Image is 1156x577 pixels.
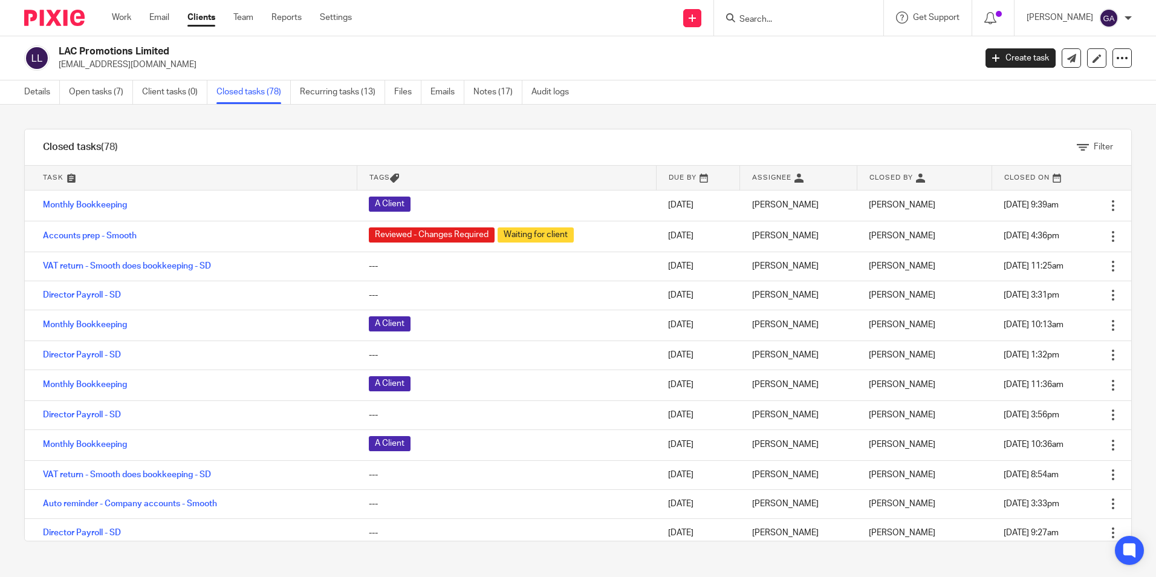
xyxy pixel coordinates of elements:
a: Director Payroll - SD [43,291,121,299]
a: Closed tasks (78) [216,80,291,104]
td: [DATE] [656,460,739,489]
span: [PERSON_NAME] [869,291,935,299]
span: [PERSON_NAME] [869,321,935,329]
span: A Client [369,316,411,331]
div: --- [369,527,644,539]
a: Monthly Bookkeeping [43,201,127,209]
a: Recurring tasks (13) [300,80,385,104]
span: [PERSON_NAME] [869,500,935,508]
td: [PERSON_NAME] [740,341,857,370]
span: [DATE] 9:27am [1004,529,1059,537]
div: --- [369,498,644,510]
p: [EMAIL_ADDRESS][DOMAIN_NAME] [59,59,967,71]
span: [DATE] 9:39am [1004,201,1059,209]
a: Director Payroll - SD [43,529,121,537]
td: [DATE] [656,518,739,547]
td: [DATE] [656,429,739,460]
span: [DATE] 10:36am [1004,440,1063,449]
a: Reports [271,11,302,24]
a: Work [112,11,131,24]
span: [PERSON_NAME] [869,471,935,479]
th: Tags [357,166,656,190]
span: Waiting for client [498,227,574,243]
a: Team [233,11,253,24]
div: --- [369,409,644,421]
img: svg%3E [1099,8,1119,28]
td: [PERSON_NAME] [740,518,857,547]
a: Monthly Bookkeeping [43,321,127,329]
span: [DATE] 10:13am [1004,321,1063,329]
div: --- [369,260,644,272]
span: [PERSON_NAME] [869,351,935,359]
td: [DATE] [656,190,739,221]
span: Reviewed - Changes Required [369,227,495,243]
img: Pixie [24,10,85,26]
div: --- [369,289,644,301]
img: svg%3E [24,45,50,71]
span: [DATE] 3:31pm [1004,291,1059,299]
a: Files [394,80,421,104]
td: [PERSON_NAME] [740,460,857,489]
span: [DATE] 11:36am [1004,380,1063,389]
span: [PERSON_NAME] [869,380,935,389]
td: [DATE] [656,400,739,429]
a: VAT return - Smooth does bookkeeping - SD [43,262,211,270]
span: [DATE] 4:36pm [1004,232,1059,240]
td: [DATE] [656,252,739,281]
td: [DATE] [656,370,739,400]
a: Monthly Bookkeeping [43,380,127,389]
h1: Closed tasks [43,141,118,154]
td: [PERSON_NAME] [740,310,857,341]
a: Director Payroll - SD [43,351,121,359]
span: [DATE] 11:25am [1004,262,1063,270]
a: VAT return - Smooth does bookkeeping - SD [43,471,211,479]
span: [DATE] 8:54am [1004,471,1059,479]
span: [PERSON_NAME] [869,411,935,419]
td: [PERSON_NAME] [740,221,857,252]
span: A Client [369,197,411,212]
td: [PERSON_NAME] [740,252,857,281]
a: Audit logs [531,80,578,104]
span: [PERSON_NAME] [869,529,935,537]
td: [PERSON_NAME] [740,190,857,221]
a: Clients [187,11,215,24]
a: Monthly Bookkeeping [43,440,127,449]
td: [DATE] [656,221,739,252]
td: [DATE] [656,489,739,518]
a: Auto reminder - Company accounts - Smooth [43,500,217,508]
td: [PERSON_NAME] [740,489,857,518]
div: --- [369,469,644,481]
a: Details [24,80,60,104]
a: Client tasks (0) [142,80,207,104]
td: [PERSON_NAME] [740,400,857,429]
td: [DATE] [656,310,739,341]
p: [PERSON_NAME] [1027,11,1093,24]
a: Notes (17) [473,80,522,104]
a: Open tasks (7) [69,80,133,104]
td: [DATE] [656,281,739,310]
span: A Client [369,436,411,451]
a: Create task [986,48,1056,68]
span: [DATE] 3:33pm [1004,500,1059,508]
span: [PERSON_NAME] [869,232,935,240]
span: (78) [101,142,118,152]
span: [PERSON_NAME] [869,440,935,449]
span: [PERSON_NAME] [869,262,935,270]
td: [PERSON_NAME] [740,370,857,400]
a: Director Payroll - SD [43,411,121,419]
h2: LAC Promotions Limited [59,45,785,58]
span: Get Support [913,13,960,22]
div: --- [369,349,644,361]
a: Settings [320,11,352,24]
a: Accounts prep - Smooth [43,232,137,240]
span: [DATE] 1:32pm [1004,351,1059,359]
td: [PERSON_NAME] [740,429,857,460]
td: [PERSON_NAME] [740,281,857,310]
a: Email [149,11,169,24]
a: Emails [430,80,464,104]
span: A Client [369,376,411,391]
span: Filter [1094,143,1113,151]
td: [DATE] [656,341,739,370]
span: [PERSON_NAME] [869,201,935,209]
span: [DATE] 3:56pm [1004,411,1059,419]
